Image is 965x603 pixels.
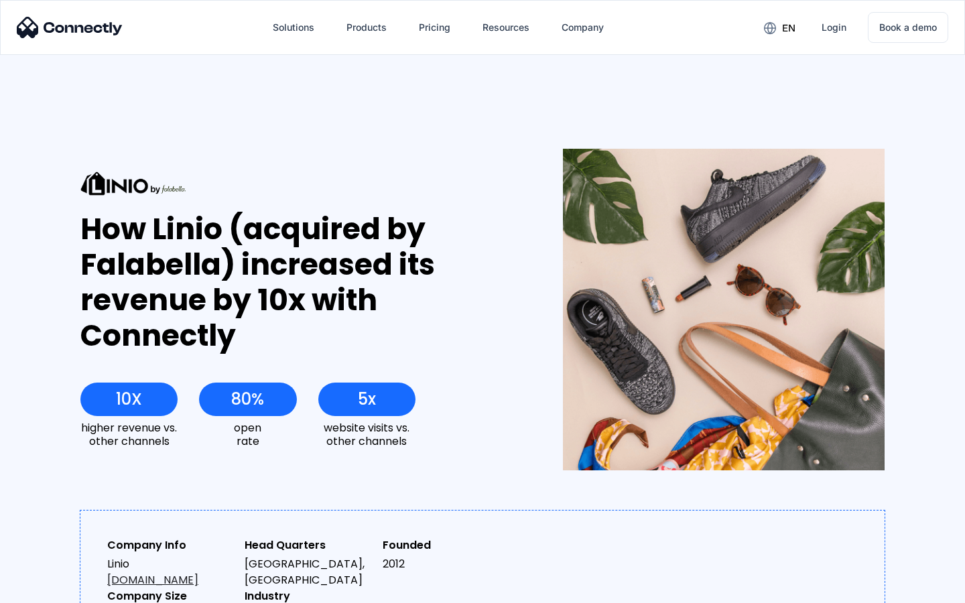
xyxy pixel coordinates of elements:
div: open rate [199,421,296,447]
div: Login [822,18,846,37]
a: Pricing [408,11,461,44]
div: Founded [383,537,509,553]
ul: Language list [27,580,80,598]
div: Company Info [107,537,234,553]
div: Company [562,18,604,37]
div: How Linio (acquired by Falabella) increased its revenue by 10x with Connectly [80,212,514,353]
div: Solutions [273,18,314,37]
div: higher revenue vs. other channels [80,421,178,447]
aside: Language selected: English [13,580,80,598]
div: en [782,19,795,38]
div: 2012 [383,556,509,572]
a: [DOMAIN_NAME] [107,572,198,588]
div: Linio [107,556,234,588]
div: Products [346,18,387,37]
img: Connectly Logo [17,17,123,38]
div: Head Quarters [245,537,371,553]
div: [GEOGRAPHIC_DATA], [GEOGRAPHIC_DATA] [245,556,371,588]
a: Book a demo [868,12,948,43]
div: Pricing [419,18,450,37]
div: website visits vs. other channels [318,421,415,447]
div: 10X [116,390,142,409]
div: 80% [231,390,264,409]
div: 5x [358,390,376,409]
div: Resources [482,18,529,37]
a: Login [811,11,857,44]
